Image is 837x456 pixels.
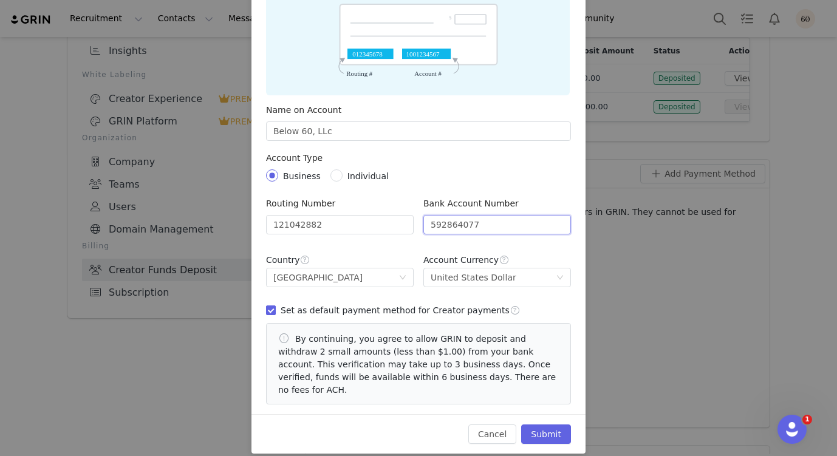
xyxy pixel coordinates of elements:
[266,255,300,265] span: Country
[431,268,516,287] div: United States Dollar
[266,199,335,208] label: Routing Number
[281,305,525,315] span: Set as default payment method for Creator payments
[802,415,812,424] span: 1
[278,334,556,395] span: By continuing, you agree to allow GRIN to deposit and withdraw 2 small amounts (less than $1.00) ...
[283,171,321,181] span: Business
[266,105,341,115] label: Name on Account
[266,153,323,163] label: Account Type
[521,424,571,444] button: Submit
[556,274,564,282] i: icon: down
[777,415,807,444] iframe: Intercom live chat
[273,268,363,287] div: United States
[423,255,499,265] span: Account Currency
[423,199,519,208] label: Bank Account Number
[399,274,406,282] i: icon: down
[347,171,389,181] span: Individual
[468,424,516,444] button: Cancel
